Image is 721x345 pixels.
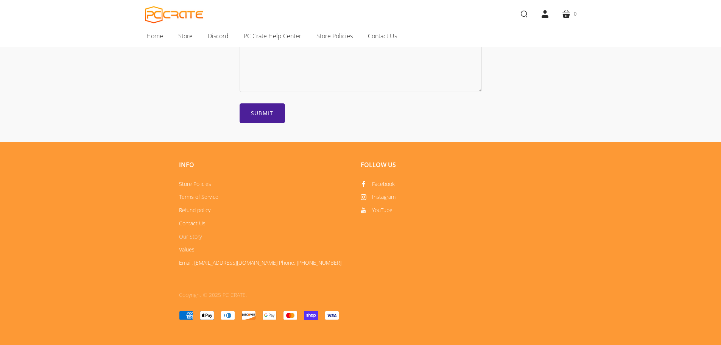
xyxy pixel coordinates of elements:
span: Store Policies [316,31,353,41]
h2: Info [179,161,349,169]
h2: Follow Us [361,161,531,169]
a: Values [179,246,195,253]
a: 0 [556,3,582,25]
a: PC CRATE [145,6,204,23]
span: Discord [208,31,229,41]
a: Store Policies [309,28,360,44]
a: Contact Us [360,28,405,44]
a: Email: [EMAIL_ADDRESS][DOMAIN_NAME] Phone: [PHONE_NUMBER] [179,259,341,266]
a: Contact Us [179,220,206,227]
p: Copyright © 2025 PC CRATE. [179,291,346,300]
nav: Main navigation [134,28,588,47]
a: Store Policies [179,180,211,187]
a: Discord [200,28,236,44]
a: Refund policy [179,206,210,214]
span: Store [178,31,193,41]
a: Terms of Service [179,193,218,200]
span: Contact Us [368,31,397,41]
a: Store [171,28,200,44]
a: Facebook [361,180,395,187]
a: Home [139,28,171,44]
a: YouTube [361,206,392,214]
a: Our Story [179,233,202,240]
input: Submit [240,103,285,123]
a: Instagram [361,193,396,200]
a: PC Crate Help Center [236,28,309,44]
span: Home [146,31,163,41]
span: 0 [574,10,576,18]
span: PC Crate Help Center [244,31,301,41]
